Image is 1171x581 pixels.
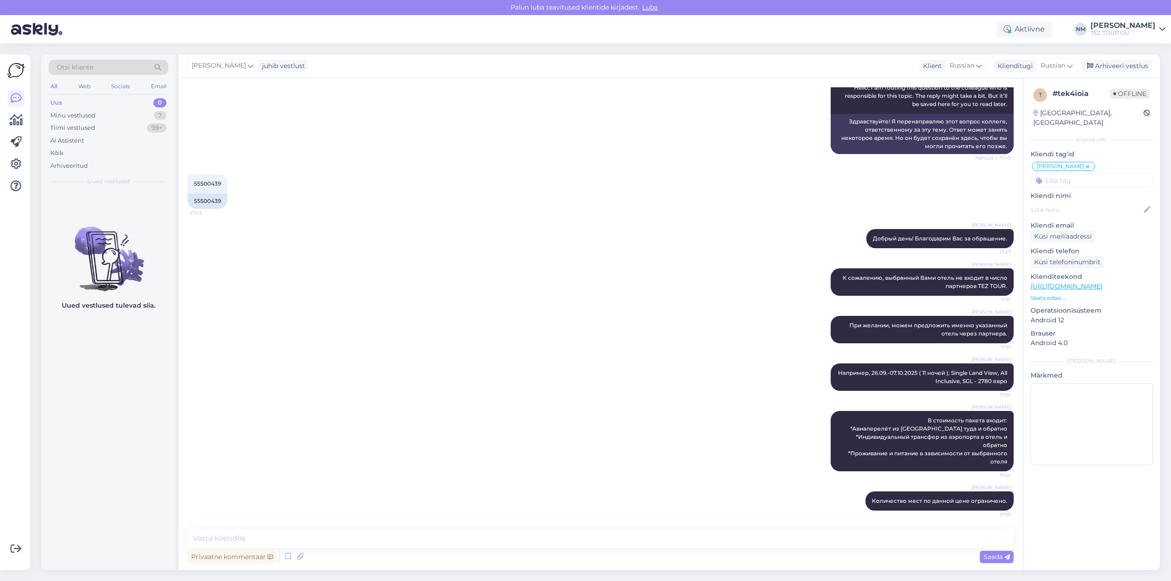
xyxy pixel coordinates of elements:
input: Lisa nimi [1031,205,1142,215]
span: К сожалению, выбранный Вами отель не входит в число партнеров TEZ TOUR. [843,274,1009,289]
div: Arhiveeritud [50,161,88,171]
span: Добрый день! Благодарим Вас за обращение. [873,235,1007,242]
span: t [1039,91,1042,98]
span: Например, 26.09.-07.10.2025 ( 11 ночей ), Single Land View, All Inclusive, SGL - 2780 евро [838,369,1009,384]
span: Количество мест по данной цене ограничено. [872,497,1007,504]
div: Küsi meiliaadressi [1031,230,1096,243]
div: Küsi telefoninumbrit [1031,256,1104,268]
div: [PERSON_NAME] [1090,22,1155,29]
p: Kliendi nimi [1031,191,1153,201]
div: Privaatne kommentaar [188,551,277,563]
span: 17:43 [190,209,225,216]
p: Android 12 [1031,315,1153,325]
span: [PERSON_NAME] [972,404,1011,410]
div: Aktiivne [996,21,1052,37]
p: Klienditeekond [1031,272,1153,282]
span: Russian [950,61,974,71]
div: Email [149,80,168,92]
div: Web [76,80,92,92]
p: Brauser [1031,329,1153,338]
span: Russian [1041,61,1065,71]
div: Kõik [50,149,64,158]
div: Uus [50,98,62,107]
span: Uued vestlused [87,177,130,186]
div: AI Assistent [50,136,84,145]
div: Arhiveeri vestlus [1081,60,1152,72]
span: 17:51 [977,344,1011,351]
span: Otsi kliente [57,63,93,72]
p: Vaata edasi ... [1031,294,1153,302]
span: 17:54 [977,472,1011,479]
p: Uued vestlused tulevad siia. [62,301,156,310]
span: 17:51 [977,296,1011,303]
div: All [48,80,59,92]
a: [PERSON_NAME]TEZ TOUR OÜ [1090,22,1166,37]
p: Kliendi telefon [1031,246,1153,256]
div: Klienditugi [994,61,1033,71]
div: [PERSON_NAME] [1031,357,1153,365]
div: Minu vestlused [50,111,96,120]
div: 55500439 [188,193,227,209]
span: [PERSON_NAME] [192,61,246,71]
div: Tiimi vestlused [50,123,95,133]
p: Kliendi email [1031,221,1153,230]
span: Luba [639,3,661,11]
div: NM [1074,23,1087,36]
span: Hello, I am routing this question to the colleague who is responsible for this topic. The reply m... [845,84,1009,107]
span: [PERSON_NAME] [972,309,1011,315]
div: Klient [919,61,942,71]
span: [PERSON_NAME] [1037,164,1085,169]
div: Здравствуйте! Я перенаправляю этот вопрос коллеге, ответственному за эту тему. Ответ может занять... [831,114,1014,154]
img: No chats [41,210,176,293]
div: 7 [154,111,167,120]
div: 99+ [147,123,167,133]
div: 0 [153,98,167,107]
p: Operatsioonisüsteem [1031,306,1153,315]
span: 17:54 [977,391,1011,398]
span: [PERSON_NAME] [972,222,1011,229]
div: Socials [109,80,132,92]
p: Android 4.0 [1031,338,1153,348]
span: При желании, можем предложить именно указанный отель через партнера. [849,322,1009,337]
span: [PERSON_NAME] [972,356,1011,363]
div: Kliendi info [1031,136,1153,144]
span: Offline [1110,89,1150,99]
span: [PERSON_NAME] [972,261,1011,268]
span: 17:47 [977,249,1011,256]
span: Nähtud ✓ 17:43 [975,155,1011,161]
p: Märkmed [1031,371,1153,380]
span: [PERSON_NAME] [972,484,1011,491]
a: [URL][DOMAIN_NAME] [1031,282,1102,290]
div: TEZ TOUR OÜ [1090,29,1155,37]
span: В стоимость пакета входит: *Авиаперелёт из [GEOGRAPHIC_DATA] туда и обратно *Индивидуальный транс... [848,417,1009,465]
div: [GEOGRAPHIC_DATA], [GEOGRAPHIC_DATA] [1033,108,1144,128]
div: juhib vestlust [258,61,305,71]
div: # tek4ioia [1053,88,1110,99]
input: Lisa tag [1031,174,1153,187]
span: 17:55 [977,511,1011,518]
span: 55500439 [194,180,221,187]
p: Kliendi tag'id [1031,149,1153,159]
img: Askly Logo [7,62,25,79]
span: Saada [983,553,1010,561]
